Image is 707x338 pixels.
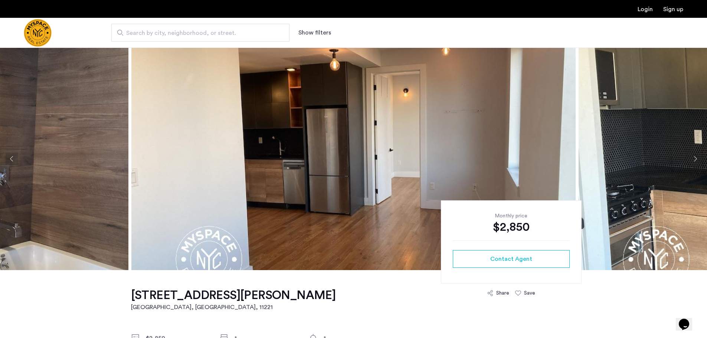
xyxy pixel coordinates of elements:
img: logo [24,19,52,47]
a: Registration [663,6,683,12]
span: Search by city, neighborhood, or street. [126,29,269,37]
button: button [453,250,570,268]
a: [STREET_ADDRESS][PERSON_NAME][GEOGRAPHIC_DATA], [GEOGRAPHIC_DATA], 11221 [131,288,336,312]
iframe: chat widget [676,308,700,331]
input: Apartment Search [111,24,289,42]
a: Login [638,6,653,12]
a: Cazamio Logo [24,19,52,47]
button: Show or hide filters [298,28,331,37]
img: apartment [131,47,576,270]
h1: [STREET_ADDRESS][PERSON_NAME] [131,288,336,303]
div: $2,850 [453,220,570,234]
button: Previous apartment [6,152,18,165]
div: Monthly price [453,212,570,220]
h2: [GEOGRAPHIC_DATA], [GEOGRAPHIC_DATA] , 11221 [131,303,336,312]
button: Next apartment [689,152,701,165]
span: Contact Agent [490,255,532,263]
div: Share [496,289,509,297]
div: Save [524,289,535,297]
